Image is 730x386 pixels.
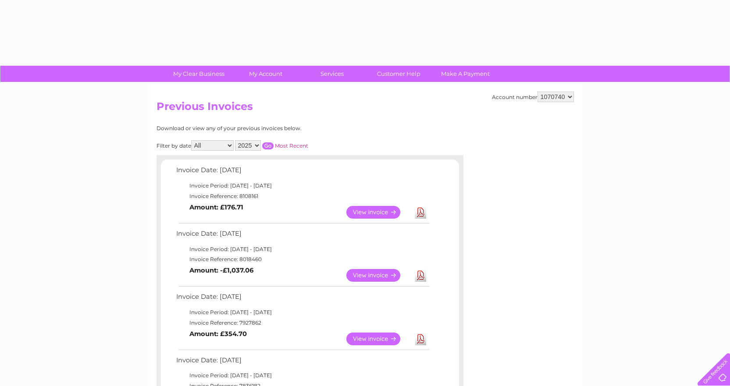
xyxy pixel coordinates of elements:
[415,269,426,282] a: Download
[174,318,431,328] td: Invoice Reference: 7927862
[174,164,431,181] td: Invoice Date: [DATE]
[174,291,431,307] td: Invoice Date: [DATE]
[174,370,431,381] td: Invoice Period: [DATE] - [DATE]
[174,181,431,191] td: Invoice Period: [DATE] - [DATE]
[174,244,431,255] td: Invoice Period: [DATE] - [DATE]
[492,92,574,102] div: Account number
[174,228,431,244] td: Invoice Date: [DATE]
[189,330,247,338] b: Amount: £354.70
[189,203,243,211] b: Amount: £176.71
[157,140,387,151] div: Filter by date
[429,66,502,82] a: Make A Payment
[157,125,387,131] div: Download or view any of your previous invoices below.
[157,100,574,117] h2: Previous Invoices
[189,266,253,274] b: Amount: -£1,037.06
[163,66,235,82] a: My Clear Business
[229,66,302,82] a: My Account
[346,333,411,345] a: View
[346,269,411,282] a: View
[296,66,368,82] a: Services
[415,333,426,345] a: Download
[346,206,411,219] a: View
[174,307,431,318] td: Invoice Period: [DATE] - [DATE]
[174,254,431,265] td: Invoice Reference: 8018460
[174,354,431,371] td: Invoice Date: [DATE]
[415,206,426,219] a: Download
[275,142,308,149] a: Most Recent
[363,66,435,82] a: Customer Help
[174,191,431,202] td: Invoice Reference: 8108161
